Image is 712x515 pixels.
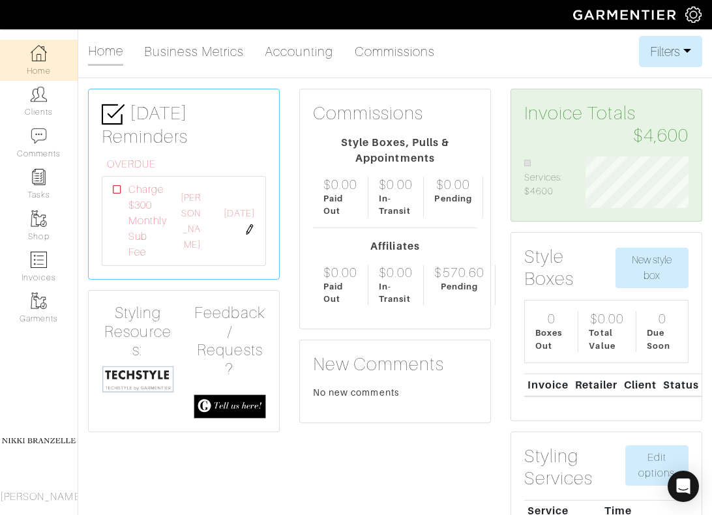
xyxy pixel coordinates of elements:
[647,327,677,351] div: Due Soon
[524,156,566,199] li: Services: $4600
[441,280,478,293] div: Pending
[102,304,174,360] h4: Styling Resources:
[31,86,47,102] img: clients-icon-6bae9207a08558b7cb47a8932f037763ab4055f8c8b6bfacd5dc20c3e0201464.png
[323,280,357,305] div: Paid Out
[685,7,702,23] img: gear-icon-white-bd11855cb880d31180b6d7d6211b90ccbf57a29d726f0c71d8c61bd08dd39cc2.png
[323,192,357,217] div: Paid Out
[313,239,477,254] div: Affiliates
[625,445,689,486] a: Edit options
[616,248,689,288] button: New style box
[31,169,47,185] img: reminder-icon-8004d30b9f0a5d33ae49ab947aed9ed385cf756f9e5892f1edd6e32f2345188e.png
[355,38,436,65] a: Commissions
[572,374,621,396] th: Retailer
[535,327,567,351] div: Boxes Out
[589,327,625,351] div: Total Value
[590,311,624,327] div: $0.00
[323,265,357,280] div: $0.00
[379,265,413,280] div: $0.00
[524,374,572,396] th: Invoice
[313,353,477,375] h3: New Comments
[144,38,244,65] a: Business Metrics
[379,177,413,192] div: $0.00
[659,311,666,327] div: 0
[31,252,47,268] img: orders-icon-0abe47150d42831381b5fb84f609e132dff9fe21cb692f30cb5eec754e2cba89.png
[102,102,266,148] h3: [DATE] Reminders
[524,445,625,489] h3: Styling Services
[434,265,484,280] div: $570.60
[548,311,556,327] div: 0
[194,304,266,379] h4: Feedback / Requests?
[31,45,47,61] img: dashboard-icon-dbcd8f5a0b271acd01030246c82b418ddd0df26cd7fceb0bd07c9910d44c42f6.png
[194,394,266,419] img: feedback_requests-3821251ac2bd56c73c230f3229a5b25d6eb027adea667894f41107c140538ee0.png
[633,125,689,147] span: $4,600
[379,280,413,305] div: In-Transit
[181,192,201,250] a: [PERSON_NAME]
[245,224,255,235] img: pen-cf24a1663064a2ec1b9c1bd2387e9de7a2fa800b781884d57f21acf72779bad2.png
[102,365,174,392] img: techstyle-93310999766a10050dc78ceb7f971a75838126fd19372ce40ba20cdf6a89b94b.png
[567,3,685,26] img: garmentier-logo-header-white-b43fb05a5012e4ada735d5af1a66efaba907eab6374d6393d1fbf88cb4ef424d.png
[102,103,125,126] img: check-box-icon-36a4915ff3ba2bd8f6e4f29bc755bb66becd62c870f447fc0dd1365fcfddab58.png
[31,211,47,227] img: garments-icon-b7da505a4dc4fd61783c78ac3ca0ef83fa9d6f193b1c9dc38574b1d14d53ca28.png
[265,38,334,65] a: Accounting
[31,128,47,144] img: comment-icon-a0a6a9ef722e966f86d9cbdc48e553b5cf19dbc54f86b18d962a5391bc8f6eb6.png
[313,386,477,399] div: No new comments
[524,102,689,146] h3: Invoice Totals
[379,192,413,217] div: In-Transit
[313,135,477,166] div: Style Boxes, Pulls & Appointments
[524,246,616,289] h3: Style Boxes
[668,471,699,502] div: Open Intercom Messenger
[313,102,424,125] h3: Commissions
[639,36,702,67] button: Filters
[88,38,123,66] a: Home
[31,293,47,309] img: garments-icon-b7da505a4dc4fd61783c78ac3ca0ef83fa9d6f193b1c9dc38574b1d14d53ca28.png
[436,177,470,192] div: $0.00
[621,374,660,396] th: Client
[107,158,266,171] h6: OVERDUE
[434,192,471,205] div: Pending
[224,207,255,221] span: [DATE]
[323,177,357,192] div: $0.00
[128,182,167,260] span: Charge $300 Monthly Sub Fee
[660,374,702,396] th: Status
